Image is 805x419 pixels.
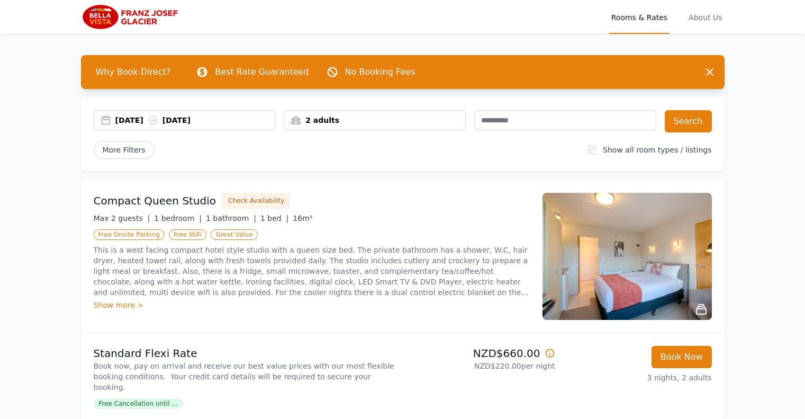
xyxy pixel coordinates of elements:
[87,61,179,83] span: Why Book Direct?
[665,110,712,132] button: Search
[94,214,150,222] span: Max 2 guests |
[345,66,415,78] p: No Booking Fees
[211,229,257,240] span: Great Value
[222,193,290,209] button: Check Availability
[603,146,711,154] label: Show all room types / listings
[169,229,207,240] span: Free WiFi
[94,361,399,393] p: Book now, pay on arrival and receive our best value prices with our most flexible booking conditi...
[284,115,465,126] div: 2 adults
[115,115,275,126] div: [DATE] [DATE]
[94,141,155,159] span: More Filters
[94,300,530,310] div: Show more >
[94,398,183,409] span: Free Cancellation until ...
[94,193,216,208] h3: Compact Queen Studio
[407,346,555,361] p: NZD$660.00
[94,245,530,298] p: This is a west facing compact hotel style studio with a queen size bed. The private bathroom has ...
[407,361,555,371] p: NZD$220.00 per night
[293,214,312,222] span: 16m²
[154,214,202,222] span: 1 bedroom |
[94,229,165,240] span: Free Onsite Parking
[260,214,288,222] span: 1 bed |
[81,4,183,30] img: Bella Vista Franz Josef Glacier
[206,214,256,222] span: 1 bathroom |
[564,372,712,383] p: 3 nights, 2 adults
[215,66,309,78] p: Best Rate Guaranteed
[94,346,399,361] p: Standard Flexi Rate
[652,346,712,368] button: Book Now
